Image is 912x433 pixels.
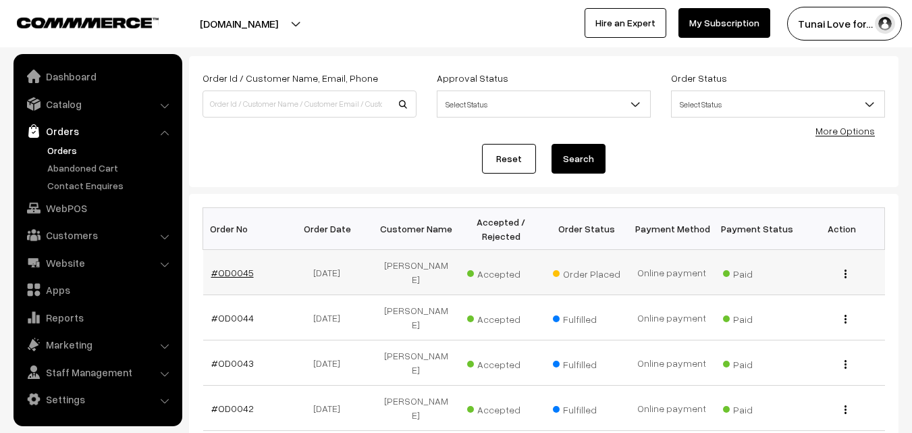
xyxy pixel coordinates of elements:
span: Paid [723,309,790,326]
td: [PERSON_NAME] [373,340,458,386]
span: Select Status [671,91,885,118]
span: Paid [723,354,790,372]
input: Order Id / Customer Name / Customer Email / Customer Phone [203,91,417,118]
img: Menu [844,360,847,369]
td: [DATE] [288,250,373,295]
a: Abandoned Cart [44,161,178,175]
span: Fulfilled [553,399,620,417]
a: #OD0044 [211,312,254,324]
label: Order Status [671,71,727,85]
th: Accepted / Rejected [458,208,543,250]
span: Fulfilled [553,309,620,326]
span: Fulfilled [553,354,620,372]
span: Select Status [672,93,884,116]
td: [PERSON_NAME] [373,386,458,431]
a: My Subscription [678,8,770,38]
a: Staff Management [17,360,178,384]
a: WebPOS [17,196,178,220]
button: Tunai Love for… [787,7,902,41]
span: Accepted [467,263,535,281]
button: [DOMAIN_NAME] [153,7,325,41]
th: Payment Method [629,208,714,250]
img: user [875,14,895,34]
span: Paid [723,263,790,281]
img: Menu [844,315,847,324]
td: [DATE] [288,295,373,340]
a: Reset [482,144,536,174]
td: [DATE] [288,340,373,386]
span: Select Status [437,93,650,116]
a: Apps [17,278,178,302]
td: Online payment [629,340,714,386]
span: Paid [723,399,790,417]
td: [PERSON_NAME] [373,250,458,295]
td: Online payment [629,295,714,340]
a: Catalog [17,92,178,116]
th: Customer Name [373,208,458,250]
th: Order No [203,208,288,250]
a: Reports [17,305,178,330]
a: More Options [815,125,875,136]
a: Customers [17,223,178,247]
img: Menu [844,270,847,278]
span: Accepted [467,354,535,372]
a: Website [17,251,178,275]
a: Marketing [17,332,178,357]
a: Dashboard [17,64,178,88]
a: Hire an Expert [585,8,666,38]
th: Order Date [288,208,373,250]
img: Menu [844,405,847,414]
th: Action [799,208,884,250]
td: [PERSON_NAME] [373,295,458,340]
a: #OD0043 [211,357,254,369]
a: COMMMERCE [17,14,135,30]
label: Approval Status [437,71,508,85]
td: [DATE] [288,386,373,431]
td: Online payment [629,250,714,295]
span: Accepted [467,309,535,326]
span: Select Status [437,91,651,118]
button: Search [552,144,606,174]
label: Order Id / Customer Name, Email, Phone [203,71,378,85]
a: Orders [44,143,178,157]
th: Order Status [544,208,629,250]
span: Accepted [467,399,535,417]
a: Orders [17,119,178,143]
th: Payment Status [714,208,799,250]
a: #OD0042 [211,403,254,414]
span: Order Placed [553,263,620,281]
a: #OD0045 [211,267,254,278]
img: COMMMERCE [17,18,159,28]
a: Settings [17,387,178,411]
a: Contact Enquires [44,178,178,193]
td: Online payment [629,386,714,431]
